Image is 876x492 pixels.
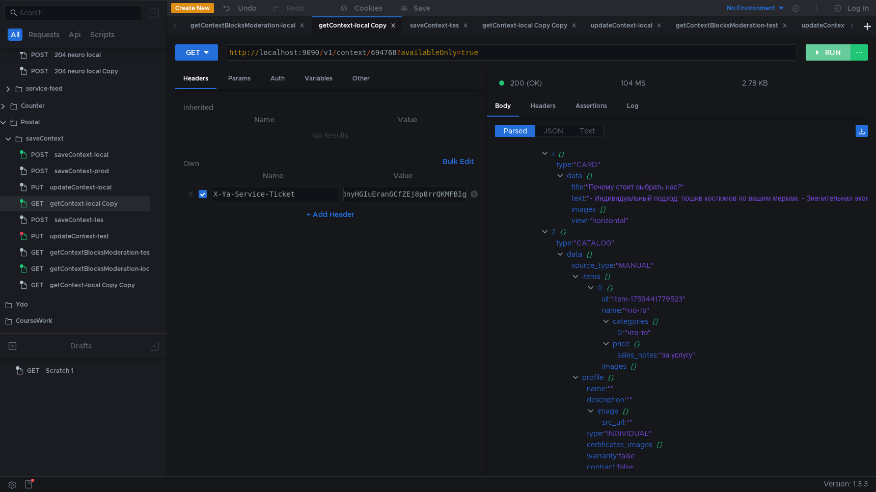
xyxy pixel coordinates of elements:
[171,3,214,13] button: Create New
[183,101,478,114] h6: Inherited
[410,20,468,31] div: saveContext-tes
[31,163,48,179] span: POST
[504,126,527,135] span: Parsed
[727,4,775,13] div: No Environment
[19,7,136,18] input: Search...
[16,297,28,312] div: Ydo
[26,81,63,96] div: service-feed
[31,147,48,162] span: POST
[543,126,563,135] span: JSON
[523,97,564,116] div: Headers
[183,157,439,170] h6: Own
[54,212,103,228] div: saveContext-tes
[354,2,382,14] div: Cookies
[556,159,571,170] div: type
[580,126,595,135] span: Text
[87,29,118,41] button: Scripts
[587,383,606,394] div: name
[344,69,378,88] div: Other
[619,97,647,116] div: Log
[262,69,293,88] div: Auth
[31,278,44,293] span: GET
[31,196,44,211] span: GET
[27,363,40,378] span: GET
[31,212,48,228] span: POST
[597,405,618,417] div: image
[617,349,657,361] div: sales_notes
[582,372,604,383] div: profile
[613,316,648,327] div: categories
[742,78,768,88] div: 2.78 KB
[207,170,339,182] th: Name
[220,69,259,88] div: Params
[571,204,596,215] div: images
[567,170,582,181] div: data
[190,20,305,31] div: getContextBlocksModeration-local
[567,249,582,260] div: data
[602,361,626,372] div: images
[21,115,40,130] div: Postal
[50,229,109,244] div: updateContext-test
[26,131,64,146] div: saveContext
[587,428,602,439] div: type
[582,271,600,282] div: items
[571,260,614,271] div: source_type
[587,450,617,461] div: warranty
[50,261,155,277] div: getContextBlocksModeration-local
[31,245,44,260] span: GET
[602,417,624,428] div: src_url
[31,229,44,244] span: PUT
[175,44,218,61] button: GET
[337,114,478,126] th: Value
[66,29,84,41] button: Api
[587,439,652,450] div: certificates_images
[571,193,585,204] div: text
[621,78,646,88] div: 104 MS
[50,278,135,293] div: getContext-local Copy Copy
[175,69,216,89] div: Headers
[186,47,200,58] div: GET
[552,148,554,159] div: 1
[50,180,112,195] div: updateContext-local
[50,196,118,211] div: getContext-local Copy
[676,20,787,31] div: getContextBlocksModeration-test
[556,237,571,249] div: type
[70,340,92,352] div: Drafts
[613,338,629,349] div: price
[567,97,615,116] div: Assertions
[602,305,621,316] div: name
[312,131,348,140] nz-embed-empty: No Results
[597,282,603,293] div: 0
[824,477,868,491] span: Version: 1.3.3
[439,155,478,168] button: Bulk Edit
[587,394,624,405] div: description
[552,226,556,237] div: 2
[617,327,622,338] div: 0
[571,215,587,226] div: view
[847,2,869,14] div: Log In
[21,98,45,114] div: Counter
[31,47,48,63] span: POST
[802,20,870,31] div: updateContext-test
[296,69,341,88] div: Variables
[339,170,467,182] th: Value
[602,293,608,305] div: id
[591,20,662,31] div: updateContext-local
[54,163,109,179] div: saveContext-prod
[54,47,101,63] div: 204 neuro local
[50,245,152,260] div: getContextBlocksModeration-test
[8,29,22,41] button: All
[287,2,305,14] div: Redo
[264,1,312,16] button: Redo
[303,208,359,221] button: + Add Header
[191,114,337,126] th: Name
[806,44,851,61] button: RUN
[31,64,48,79] span: POST
[571,181,584,193] div: title
[414,5,430,12] div: Save
[46,363,73,378] div: Scratch 1
[487,97,519,117] div: Body
[482,20,577,31] div: getContext-local Copy Copy
[319,20,396,31] div: getContext-local Copy
[54,64,118,79] div: 204 neuro local Copy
